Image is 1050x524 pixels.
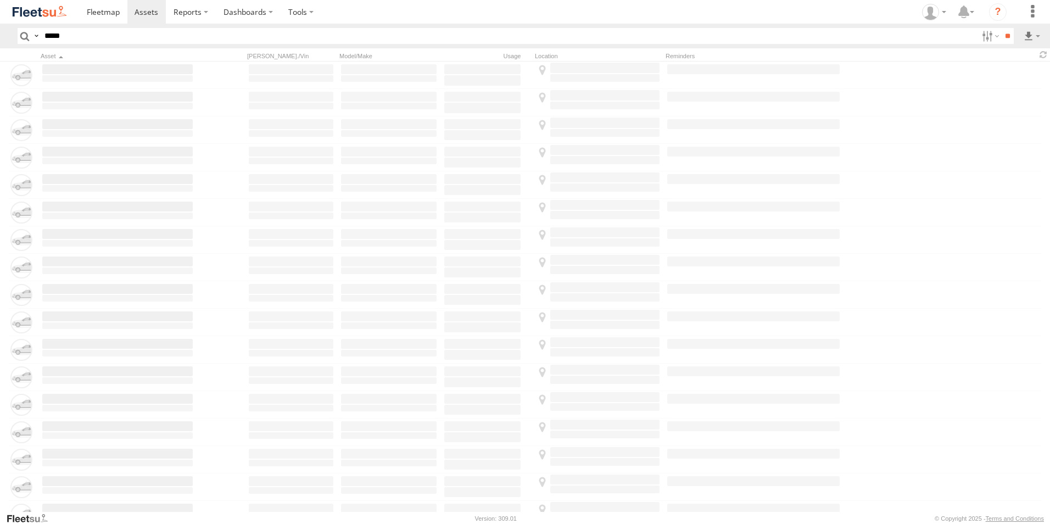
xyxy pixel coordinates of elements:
img: fleetsu-logo-horizontal.svg [11,4,68,19]
label: Search Query [32,28,41,44]
span: Refresh [1037,49,1050,60]
div: Click to Sort [41,52,194,60]
div: Model/Make [339,52,438,60]
div: [PERSON_NAME]./Vin [247,52,335,60]
div: © Copyright 2025 - [935,515,1044,522]
i: ? [989,3,1007,21]
div: Reminders [666,52,841,60]
label: Search Filter Options [978,28,1001,44]
div: Version: 309.01 [475,515,517,522]
a: Visit our Website [6,513,57,524]
div: Cristy Hull [918,4,950,20]
div: Location [535,52,661,60]
div: Usage [443,52,530,60]
label: Export results as... [1023,28,1041,44]
a: Terms and Conditions [986,515,1044,522]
